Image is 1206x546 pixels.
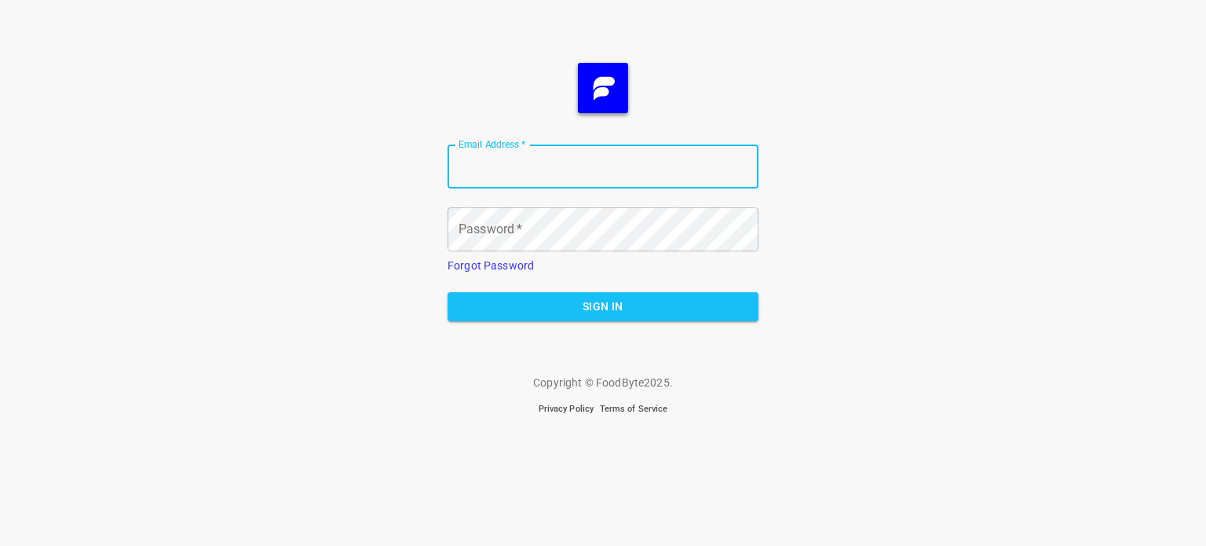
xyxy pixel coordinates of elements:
[539,404,594,414] a: Privacy Policy
[600,404,667,414] a: Terms of Service
[448,259,534,272] a: Forgot Password
[460,297,746,317] span: Sign In
[578,63,628,113] img: FB_Logo_Reversed_RGB_Icon.895fbf61.png
[448,292,758,321] button: Sign In
[533,375,673,390] p: Copyright © FoodByte 2025 .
